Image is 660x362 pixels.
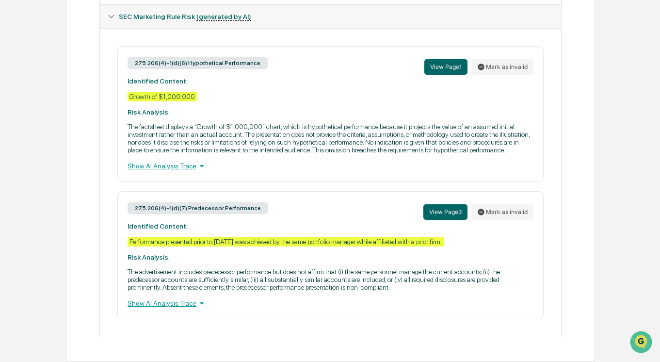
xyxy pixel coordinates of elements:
[471,59,533,75] button: Mark as invalid
[423,204,467,220] button: View Page3
[128,222,188,230] strong: Identified Content:
[119,13,251,20] span: SEC Marketing Rule Risk
[100,5,561,28] div: SEC Marketing Rule Risk (generated by AI)
[70,123,78,131] div: 🗄️
[128,253,170,261] strong: Risk Analysis:
[97,165,117,172] span: Pylon
[128,237,444,247] div: Performance presented prior to [DATE] was achieved by the same portfolio manager while affiliated...
[66,118,124,136] a: 🗄️Attestations
[10,20,177,36] p: How can we help?
[10,142,17,149] div: 🔎
[6,137,65,154] a: 🔎Data Lookup
[128,123,533,154] p: The factsheet displays a "Growth of $1,000,000" chart, which is hypothetical performance because ...
[424,59,467,75] button: View Page1
[165,77,177,89] button: Start new chat
[128,298,533,309] div: Show AI Analysis Trace
[19,141,61,150] span: Data Lookup
[25,44,160,54] input: Clear
[19,122,63,132] span: Preclearance
[33,74,159,84] div: Start new chat
[10,123,17,131] div: 🖐️
[128,108,170,116] strong: Risk Analysis:
[629,330,655,356] iframe: Open customer support
[68,164,117,172] a: Powered byPylon
[128,77,188,85] strong: Identified Content:
[10,74,27,92] img: 1746055101610-c473b297-6a78-478c-a979-82029cc54cd1
[80,122,120,132] span: Attestations
[128,92,197,101] div: Growth of $1,000,000
[196,13,251,21] u: (generated by AI)
[128,161,533,171] div: Show AI Analysis Trace
[33,84,123,92] div: We're available if you need us!
[128,268,533,291] p: The advertisement includes predecessor performance but does not affirm that (i) the same personne...
[128,202,268,214] div: 275.206(4)-1(d)(7) Predecessor Performance
[128,57,268,69] div: 275.206(4)-1(d)(6) Hypothetical Performance
[471,204,533,220] button: Mark as invalid
[6,118,66,136] a: 🖐️Preclearance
